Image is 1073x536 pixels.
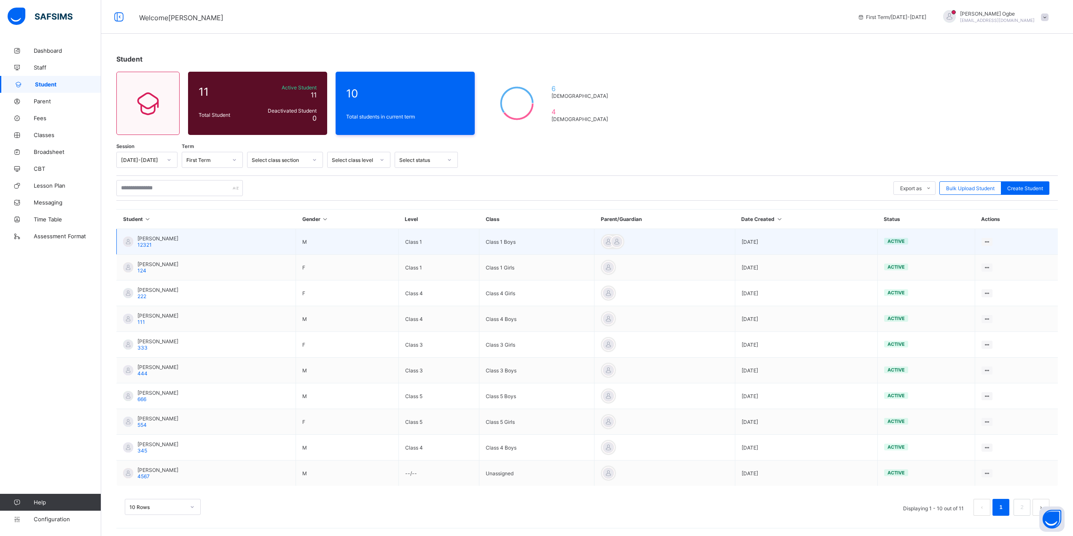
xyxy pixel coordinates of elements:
span: 11 [311,91,317,99]
span: active [887,264,905,270]
span: 345 [137,447,147,454]
th: Gender [296,210,399,229]
span: Time Table [34,216,101,223]
span: active [887,470,905,476]
span: [PERSON_NAME] [137,364,178,370]
div: Total Student [196,110,255,120]
i: Sort in Ascending Order [776,216,783,222]
td: [DATE] [735,255,877,280]
span: Bulk Upload Student [946,185,995,191]
span: Session [116,143,134,149]
td: Class 3 [398,358,479,383]
span: active [887,290,905,296]
span: [PERSON_NAME] [137,390,178,396]
td: Class 4 Girls [479,280,594,306]
li: 2 [1014,499,1030,516]
span: Export as [900,185,922,191]
span: active [887,315,905,321]
th: Class [479,210,594,229]
td: F [296,255,399,280]
li: 下一页 [1033,499,1049,516]
span: 111 [137,319,145,325]
span: Deactivated Student [257,108,317,114]
span: Fees [34,115,101,121]
span: [PERSON_NAME] [137,467,178,473]
li: 上一页 [973,499,990,516]
span: Help [34,499,101,506]
span: [DEMOGRAPHIC_DATA] [551,116,612,122]
td: M [296,358,399,383]
td: Class 5 [398,383,479,409]
span: Parent [34,98,101,105]
span: Broadsheet [34,148,101,155]
span: Create Student [1007,185,1043,191]
span: 124 [137,267,146,274]
span: 11 [199,85,253,98]
td: Class 1 Boys [479,229,594,255]
span: 4567 [137,473,150,479]
td: Class 4 [398,306,479,332]
span: 0 [312,114,317,122]
span: Messaging [34,199,101,206]
span: CBT [34,165,101,172]
td: [DATE] [735,383,877,409]
td: Class 3 Boys [479,358,594,383]
span: 10 [346,87,464,100]
td: M [296,306,399,332]
span: [PERSON_NAME] [137,235,178,242]
th: Level [398,210,479,229]
td: [DATE] [735,280,877,306]
td: Class 4 Boys [479,306,594,332]
button: prev page [973,499,990,516]
span: Student [116,55,143,63]
td: Class 1 [398,255,479,280]
span: [PERSON_NAME] Ogbe [960,11,1035,17]
div: Select class section [252,157,307,163]
a: 2 [1018,502,1026,513]
span: Term [182,143,194,149]
li: Displaying 1 - 10 out of 11 [897,499,970,516]
td: --/-- [398,461,479,486]
th: Status [877,210,975,229]
th: Parent/Guardian [594,210,735,229]
td: M [296,229,399,255]
span: Lesson Plan [34,182,101,189]
span: active [887,238,905,244]
span: [PERSON_NAME] [137,312,178,319]
div: Select class level [332,157,375,163]
td: [DATE] [735,358,877,383]
img: safsims [8,8,73,25]
td: Class 5 Girls [479,409,594,435]
td: Class 1 Girls [479,255,594,280]
span: session/term information [858,14,926,20]
div: Select status [399,157,442,163]
li: 1 [992,499,1009,516]
span: Classes [34,132,101,138]
td: [DATE] [735,461,877,486]
th: Student [117,210,296,229]
td: [DATE] [735,306,877,332]
span: Total students in current term [346,113,464,120]
button: next page [1033,499,1049,516]
span: 554 [137,422,147,428]
span: Configuration [34,516,101,523]
span: [PERSON_NAME] [137,287,178,293]
td: Unassigned [479,461,594,486]
a: 1 [997,502,1005,513]
span: [PERSON_NAME] [137,261,178,267]
div: 10 Rows [129,504,185,510]
div: First Term [186,157,227,163]
td: F [296,409,399,435]
span: active [887,418,905,424]
span: Welcome [PERSON_NAME] [139,13,223,22]
i: Sort in Ascending Order [144,216,151,222]
td: M [296,383,399,409]
span: 444 [137,370,148,377]
span: [PERSON_NAME] [137,415,178,422]
span: active [887,444,905,450]
span: 12321 [137,242,152,248]
span: Student [35,81,101,88]
span: 666 [137,396,146,402]
td: F [296,280,399,306]
td: Class 1 [398,229,479,255]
